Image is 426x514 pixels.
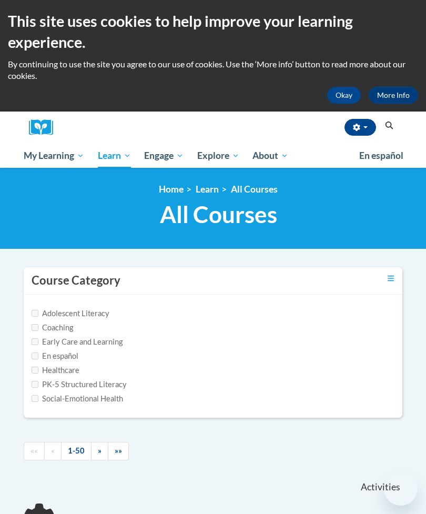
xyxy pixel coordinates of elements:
[32,310,38,317] input: Checkbox for Options
[29,119,60,136] a: Cox Campus
[91,442,108,460] a: Next
[91,144,138,168] a: Learn
[44,442,62,460] a: Previous
[159,184,184,195] a: Home
[32,350,78,362] label: En español
[24,149,84,162] span: My Learning
[98,149,131,162] span: Learn
[32,336,123,348] label: Early Care and Learning
[197,149,239,162] span: Explore
[327,87,361,104] button: Okay
[252,149,288,162] span: About
[108,442,129,460] a: End
[32,308,109,319] label: Adolescent Literacy
[32,324,38,331] input: Checkbox for Options
[384,472,418,506] iframe: Button to launch messaging window
[32,365,79,376] label: Healthcare
[137,144,190,168] a: Engage
[32,352,38,359] input: Checkbox for Options
[8,11,418,53] h2: This site uses cookies to help improve your learning experience.
[369,87,418,104] a: More Info
[32,379,127,390] label: PK-5 Structured Literacy
[115,446,122,455] span: »»
[32,322,73,334] label: Coaching
[361,481,400,493] span: Activities
[32,367,38,374] input: Checkbox for Options
[31,446,38,455] span: ««
[32,395,38,402] input: Checkbox for Options
[32,381,38,388] input: Checkbox for Options
[29,119,60,136] img: Logo brand
[17,144,91,168] a: My Learning
[359,150,403,161] span: En español
[196,184,219,195] a: Learn
[98,446,102,455] span: »
[190,144,246,168] a: Explore
[381,119,397,132] button: Search
[144,149,184,162] span: Engage
[24,442,45,460] a: Begining
[32,273,120,289] h3: Course Category
[32,338,38,345] input: Checkbox for Options
[231,184,278,195] a: All Courses
[61,442,92,460] a: 1-50
[246,144,296,168] a: About
[344,119,376,136] button: Account Settings
[352,145,410,167] a: En español
[8,58,418,82] p: By continuing to use the site you agree to our use of cookies. Use the ‘More info’ button to read...
[51,446,55,455] span: «
[16,144,410,168] div: Main menu
[160,200,277,228] span: All Courses
[32,393,123,405] label: Social-Emotional Health
[388,273,394,284] a: Toggle collapse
